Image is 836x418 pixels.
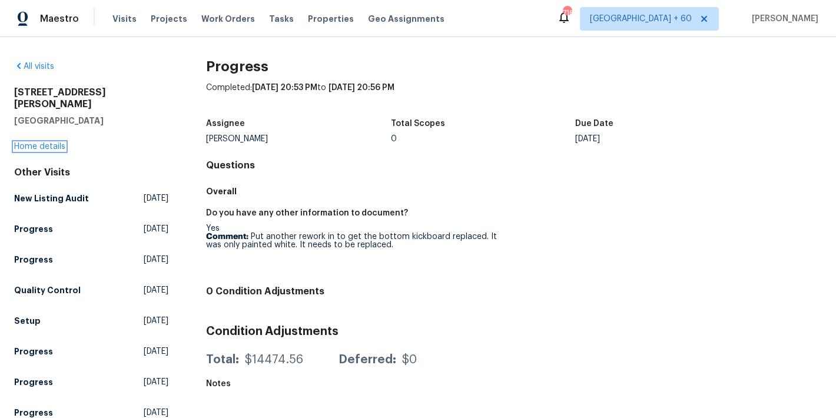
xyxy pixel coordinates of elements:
[144,315,168,327] span: [DATE]
[14,315,41,327] h5: Setup
[206,82,822,112] div: Completed: to
[575,135,760,143] div: [DATE]
[206,326,822,337] h3: Condition Adjustments
[206,224,505,249] div: Yes
[14,346,53,357] h5: Progress
[14,223,53,235] h5: Progress
[14,188,168,209] a: New Listing Audit[DATE]
[40,13,79,25] span: Maestro
[206,209,408,217] h5: Do you have any other information to document?
[563,7,571,19] div: 716
[144,254,168,266] span: [DATE]
[151,13,187,25] span: Projects
[14,371,168,393] a: Progress[DATE]
[368,13,444,25] span: Geo Assignments
[206,380,231,388] h5: Notes
[206,160,822,171] h4: Questions
[252,84,317,92] span: [DATE] 20:53 PM
[14,310,168,331] a: Setup[DATE]
[269,15,294,23] span: Tasks
[144,346,168,357] span: [DATE]
[14,249,168,270] a: Progress[DATE]
[391,120,445,128] h5: Total Scopes
[14,376,53,388] h5: Progress
[14,254,53,266] h5: Progress
[14,280,168,301] a: Quality Control[DATE]
[590,13,692,25] span: [GEOGRAPHIC_DATA] + 60
[14,341,168,362] a: Progress[DATE]
[14,218,168,240] a: Progress[DATE]
[206,286,822,297] h4: 0 Condition Adjustments
[144,223,168,235] span: [DATE]
[339,354,396,366] div: Deferred:
[144,284,168,296] span: [DATE]
[747,13,818,25] span: [PERSON_NAME]
[245,354,303,366] div: $14474.56
[144,376,168,388] span: [DATE]
[575,120,613,128] h5: Due Date
[14,62,54,71] a: All visits
[206,354,239,366] div: Total:
[391,135,576,143] div: 0
[329,84,394,92] span: [DATE] 20:56 PM
[206,135,391,143] div: [PERSON_NAME]
[402,354,417,366] div: $0
[14,87,168,110] h2: [STREET_ADDRESS][PERSON_NAME]
[308,13,354,25] span: Properties
[206,120,245,128] h5: Assignee
[112,13,137,25] span: Visits
[14,193,89,204] h5: New Listing Audit
[201,13,255,25] span: Work Orders
[206,185,822,197] h5: Overall
[206,233,505,249] p: Put another rework in to get the bottom kickboard replaced. It was only painted white. It needs t...
[14,115,168,127] h5: [GEOGRAPHIC_DATA]
[14,284,81,296] h5: Quality Control
[14,142,65,151] a: Home details
[206,61,822,72] h2: Progress
[144,193,168,204] span: [DATE]
[206,233,248,241] b: Comment:
[14,167,168,178] div: Other Visits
